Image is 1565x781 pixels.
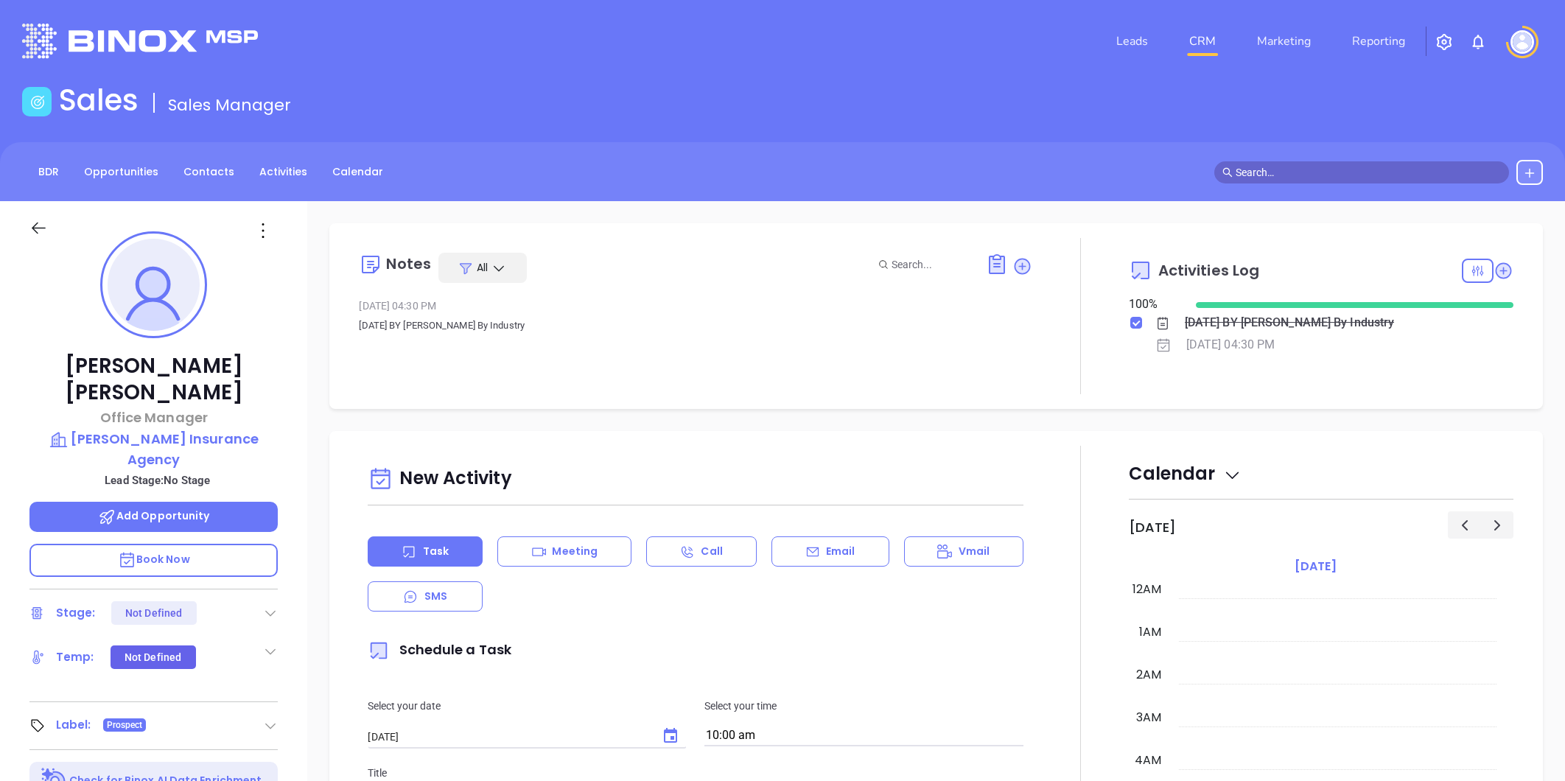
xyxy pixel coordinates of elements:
button: Next day [1480,511,1513,539]
p: Lead Stage: No Stage [37,471,278,490]
input: Search... [892,256,970,273]
input: MM/DD/YYYY [368,729,650,744]
span: search [1222,167,1233,178]
p: SMS [424,589,447,604]
p: Office Manager [29,407,278,427]
p: Email [826,544,855,559]
a: Contacts [175,160,243,184]
div: Temp: [56,646,94,668]
h2: [DATE] [1129,519,1176,536]
a: BDR [29,160,68,184]
div: 100 % [1129,295,1178,313]
div: 1am [1136,623,1164,641]
p: Title [368,765,1023,781]
span: Calendar [1129,461,1242,486]
p: Select your time [704,698,1023,714]
img: logo [22,24,258,58]
img: profile-user [108,239,200,331]
span: Sales Manager [168,94,291,116]
input: Search… [1236,164,1501,181]
span: Activities Log [1158,263,1259,278]
img: iconNotification [1469,33,1487,51]
a: CRM [1183,27,1222,56]
a: [PERSON_NAME] Insurance Agency [29,429,278,469]
div: 4am [1132,752,1164,769]
div: [DATE] 04:30 PM [1186,334,1275,356]
span: Book Now [118,552,190,567]
a: Activities [251,160,316,184]
p: [PERSON_NAME] [PERSON_NAME] [29,353,278,406]
div: [DATE] 04:30 PM [359,295,1032,317]
p: Meeting [552,544,598,559]
a: Opportunities [75,160,167,184]
span: All [477,260,488,275]
img: user [1510,30,1534,54]
span: Add Opportunity [98,508,210,523]
h1: Sales [59,83,139,118]
button: Choose date, selected date is Oct 14, 2025 [656,721,685,751]
a: [DATE] [1292,556,1340,577]
div: Not Defined [125,601,182,625]
div: Not Defined [125,645,181,669]
p: Call [701,544,722,559]
span: Prospect [107,717,143,733]
div: 3am [1133,709,1164,726]
div: Label: [56,714,91,736]
div: [DATE] BY [PERSON_NAME] By Industry [1185,312,1395,334]
p: Vmail [959,544,990,559]
img: iconSetting [1435,33,1453,51]
div: Stage: [56,602,96,624]
p: Select your date [368,698,687,714]
button: Previous day [1448,511,1481,539]
div: 12am [1130,581,1164,598]
a: Marketing [1251,27,1317,56]
a: Reporting [1346,27,1411,56]
p: [DATE] BY [PERSON_NAME] By Industry [359,317,1032,335]
div: New Activity [368,460,1023,498]
div: 2am [1133,666,1164,684]
a: Leads [1110,27,1154,56]
div: Notes [386,256,431,271]
p: Task [423,544,449,559]
span: Schedule a Task [368,640,511,659]
a: Calendar [323,160,392,184]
